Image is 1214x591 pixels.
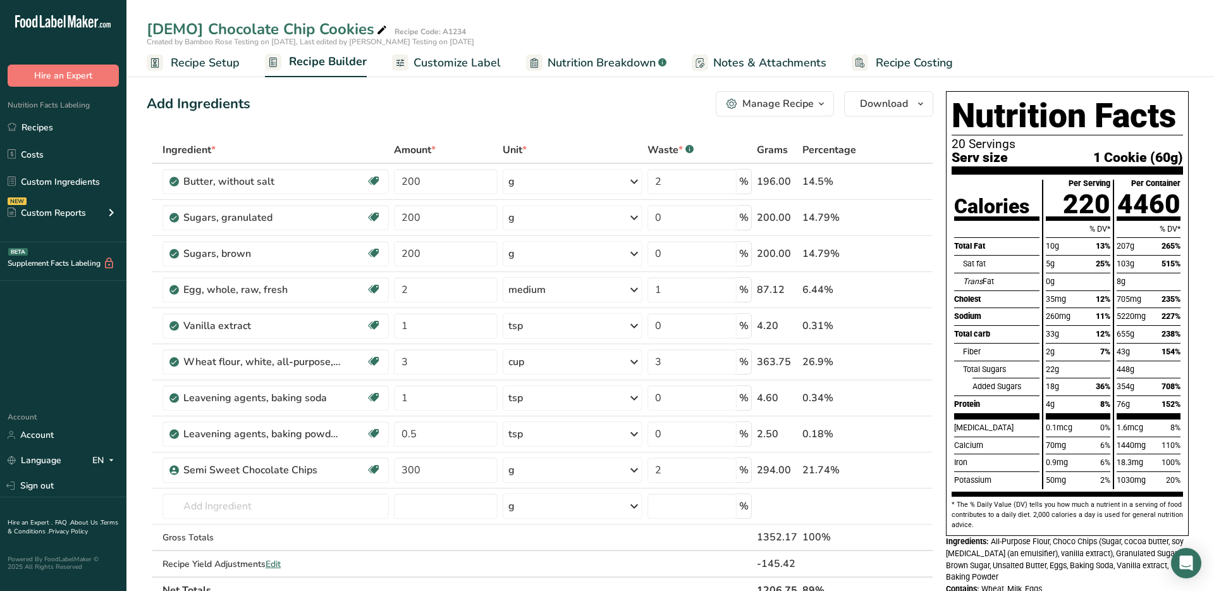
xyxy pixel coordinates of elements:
span: 265% [1162,241,1180,251]
div: 294.00 [757,463,797,478]
span: 2% [1100,475,1110,485]
span: Download [860,96,908,111]
span: Ingredient [162,142,216,158]
div: Waste [647,142,694,158]
span: 705mg [1117,294,1141,304]
div: Gross Totals [162,531,389,544]
div: Powered By FoodLabelMaker © 2025 All Rights Reserved [8,556,119,571]
div: % DV* [1117,220,1180,238]
span: 35mg [1046,294,1066,304]
span: 1.6mcg [1117,423,1143,432]
div: Sodium [954,308,1039,325]
div: Fat [963,273,1039,290]
span: 2g [1046,347,1055,356]
div: Calories [954,196,1029,216]
div: 100% [802,530,873,545]
div: 0.31% [802,318,873,333]
div: 0.34% [802,390,873,406]
span: 207g [1117,241,1134,251]
span: Grams [757,142,788,158]
div: 14.79% [802,210,873,225]
div: Total Sugars [963,361,1039,378]
div: tsp [508,318,523,333]
span: 33g [1046,329,1059,339]
div: NEW [8,197,27,205]
span: 12% [1096,294,1110,304]
span: 5g [1046,259,1055,268]
span: 515% [1162,259,1180,268]
div: Open Intercom Messenger [1171,548,1201,578]
span: 448g [1117,364,1134,374]
span: 18.3mg [1117,457,1143,467]
div: Iron [954,454,1039,471]
div: BETA [8,248,28,256]
span: 354g [1117,382,1134,391]
a: Hire an Expert . [8,518,52,527]
span: 0.1mcg [1046,423,1072,432]
div: 21.74% [802,463,873,478]
span: 1030mg [1117,475,1146,485]
div: Protein [954,395,1039,413]
div: Cholest [954,290,1039,308]
div: Manage Recipe [742,96,814,111]
div: 4.60 [757,390,797,406]
button: Download [844,91,933,116]
div: tsp [508,390,523,406]
a: Notes & Attachments [692,49,826,77]
div: 363.75 [757,354,797,370]
p: 20 Servings [952,138,1183,151]
div: -145.42 [757,556,797,571]
div: Sugars, brown [183,246,341,261]
span: 235% [1162,294,1180,304]
div: Leavening agents, baking soda [183,390,341,406]
span: 4g [1046,399,1055,409]
div: Per Container [1131,180,1180,188]
a: Customize Label [392,49,501,77]
div: 6.44% [802,282,873,297]
div: 87.12 [757,282,797,297]
span: 260mg [1046,311,1070,321]
div: Egg, whole, raw, fresh [183,282,341,297]
span: 1 Cookie (60g) [1093,151,1183,164]
a: Recipe Setup [147,49,240,77]
div: g [508,246,515,261]
div: g [508,174,515,189]
span: 12% [1096,329,1110,339]
span: 7% [1100,347,1110,356]
a: Recipe Costing [852,49,953,77]
div: g [508,499,515,514]
div: g [508,210,515,225]
span: 13% [1096,241,1110,251]
div: 0.18% [802,426,873,442]
div: Leavening agents, baking powder, low-sodium [183,426,341,442]
span: 154% [1162,347,1180,356]
div: 200.00 [757,210,797,225]
span: Unit [503,142,527,158]
span: Edit [266,558,281,570]
span: Ingredients: [946,537,989,546]
div: Add Ingredients [147,94,250,115]
div: tsp [508,426,523,442]
span: 10g [1046,241,1059,251]
div: Butter, without salt [183,174,341,189]
div: 14.5% [802,174,873,189]
a: Recipe Builder [265,47,367,78]
span: Percentage [802,142,856,158]
a: About Us . [70,518,101,527]
span: 0.9mg [1046,457,1068,467]
span: 5220mg [1117,311,1146,321]
a: Language [8,449,61,471]
span: 0g [1046,277,1055,286]
div: EN [92,453,119,468]
span: 227% [1162,311,1180,321]
div: 4.20 [757,318,797,333]
span: Created by Bamboo Rose Testing on [DATE], Last edited by [PERSON_NAME] Testing on [DATE] [147,37,474,47]
span: Recipe Costing [876,54,953,72]
span: 25% [1096,259,1110,268]
span: 4460 [1117,189,1180,220]
span: 220 [1063,189,1110,220]
span: Recipe Setup [171,54,240,72]
span: Nutrition Breakdown [548,54,656,72]
span: Amount [394,142,436,158]
span: 22g [1046,364,1059,374]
